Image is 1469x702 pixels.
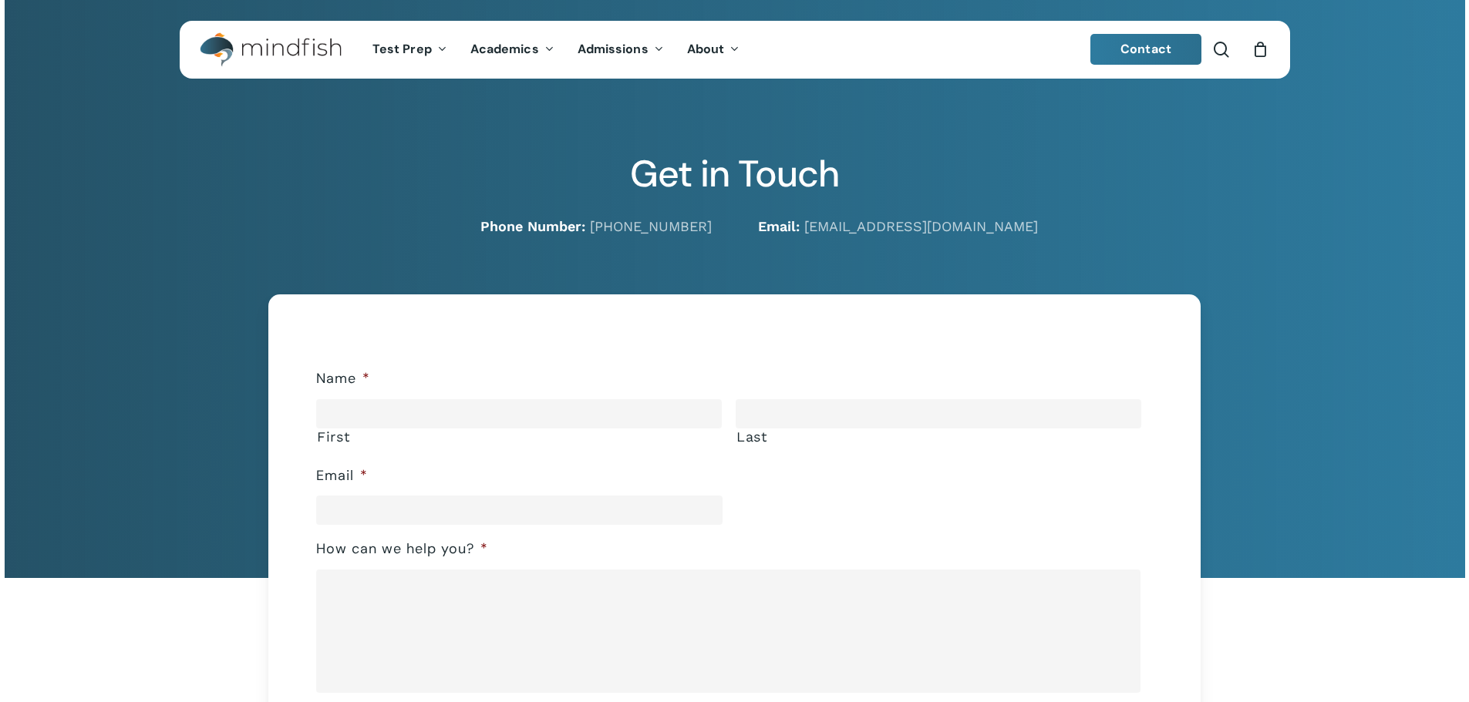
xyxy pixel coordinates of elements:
strong: Email: [758,218,800,234]
span: Contact [1120,41,1171,57]
a: Contact [1090,34,1201,65]
a: [PHONE_NUMBER] [590,218,712,234]
strong: Phone Number: [480,218,585,234]
label: Name [316,370,370,388]
nav: Main Menu [361,21,751,79]
span: Admissions [578,41,649,57]
a: About [676,43,752,56]
label: Last [736,429,1141,445]
header: Main Menu [180,21,1290,79]
span: Test Prep [372,41,432,57]
span: About [687,41,725,57]
a: [EMAIL_ADDRESS][DOMAIN_NAME] [804,218,1038,234]
a: Cart [1252,41,1269,58]
label: How can we help you? [316,540,488,558]
a: Test Prep [361,43,459,56]
h2: Get in Touch [180,152,1290,196]
a: Academics [459,43,566,56]
a: Admissions [566,43,676,56]
label: Email [316,467,368,485]
span: Academics [470,41,539,57]
label: First [317,429,722,445]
